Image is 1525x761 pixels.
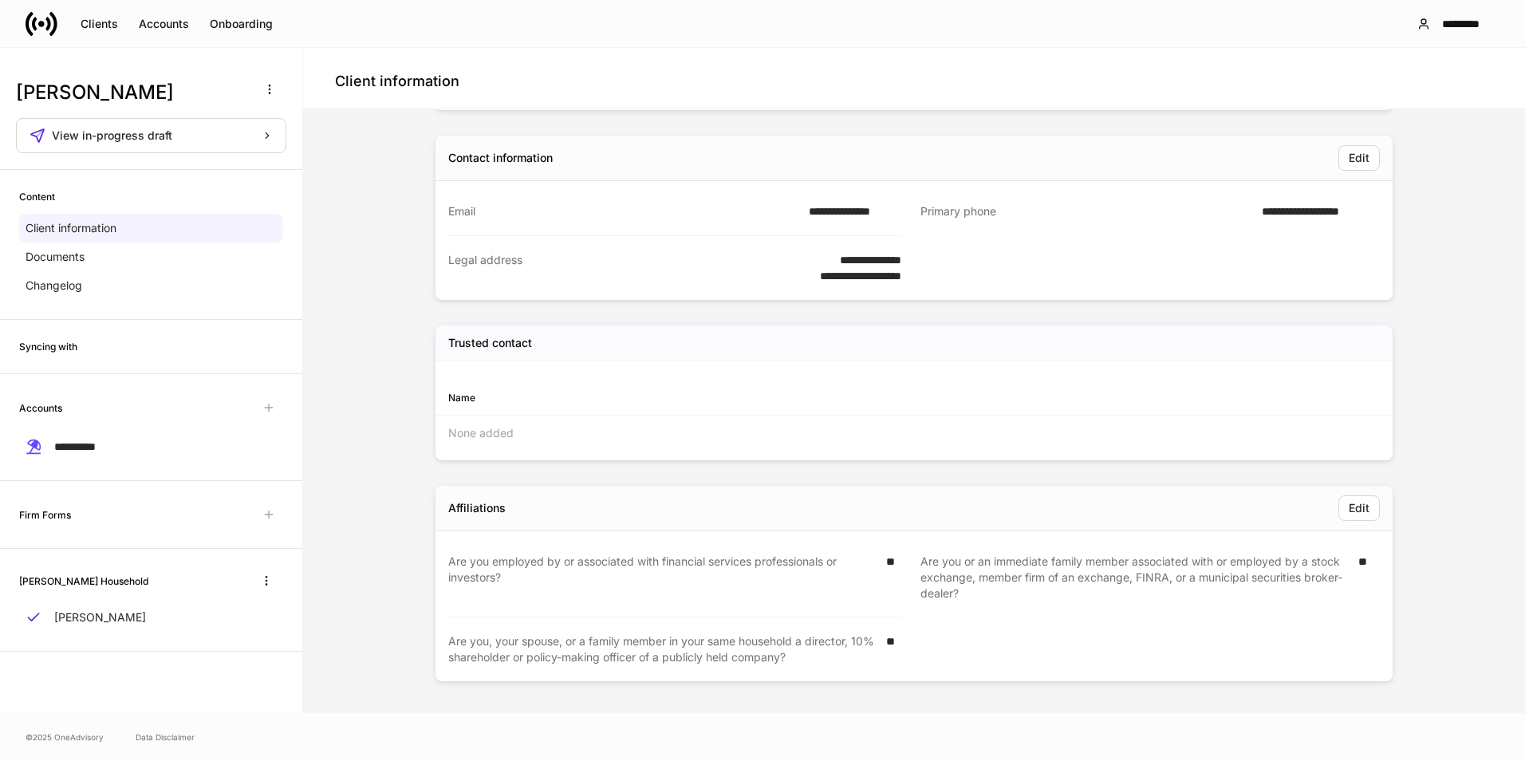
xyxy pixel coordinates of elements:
[19,271,283,300] a: Changelog
[136,731,195,743] a: Data Disclaimer
[19,242,283,271] a: Documents
[1349,152,1369,164] div: Edit
[920,554,1349,601] div: Are you or an immediate family member associated with or employed by a stock exchange, member fir...
[448,390,914,405] div: Name
[210,18,273,30] div: Onboarding
[254,393,283,422] span: Unavailable with outstanding requests for information
[54,609,146,625] p: [PERSON_NAME]
[19,574,148,589] h6: [PERSON_NAME] Household
[448,500,506,516] div: Affiliations
[1349,503,1369,514] div: Edit
[335,72,459,91] h4: Client information
[16,80,246,105] h3: [PERSON_NAME]
[448,633,877,665] div: Are you, your spouse, or a family member in your same household a director, 10% shareholder or po...
[128,11,199,37] button: Accounts
[19,189,55,204] h6: Content
[139,18,189,30] div: Accounts
[1338,145,1380,171] button: Edit
[435,416,1393,451] div: None added
[19,339,77,354] h6: Syncing with
[448,554,877,601] div: Are you employed by or associated with financial services professionals or investors?
[19,507,71,522] h6: Firm Forms
[16,118,286,153] button: View in-progress draft
[70,11,128,37] button: Clients
[448,150,553,166] div: Contact information
[254,500,283,529] span: Unavailable with outstanding requests for information
[52,130,172,141] span: View in-progress draft
[26,249,85,265] p: Documents
[920,203,1252,220] div: Primary phone
[448,252,782,284] div: Legal address
[1338,495,1380,521] button: Edit
[81,18,118,30] div: Clients
[26,220,116,236] p: Client information
[26,731,104,743] span: © 2025 OneAdvisory
[19,214,283,242] a: Client information
[26,278,82,294] p: Changelog
[448,335,532,351] h5: Trusted contact
[448,203,799,219] div: Email
[199,11,283,37] button: Onboarding
[19,603,283,632] a: [PERSON_NAME]
[19,400,62,416] h6: Accounts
